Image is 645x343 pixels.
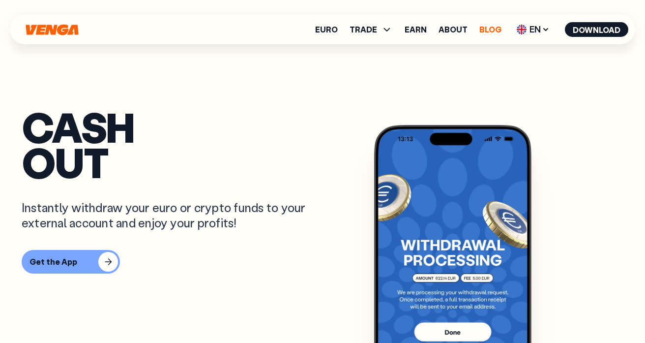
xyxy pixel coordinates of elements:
[405,26,427,33] a: Earn
[22,200,332,230] p: Instantly withdraw your euro or crypto funds to your external account and enjoy your profits!
[22,109,623,180] p: CASH OUT
[315,26,338,33] a: Euro
[350,24,393,35] span: TRADE
[22,250,623,274] a: Get the App
[29,257,77,267] div: Get the App
[350,26,377,33] span: TRADE
[439,26,468,33] a: About
[25,24,80,35] svg: Home
[517,25,527,34] img: flag-uk
[513,22,553,37] span: EN
[22,250,120,274] button: Get the App
[565,22,628,37] button: Download
[479,26,501,33] a: Blog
